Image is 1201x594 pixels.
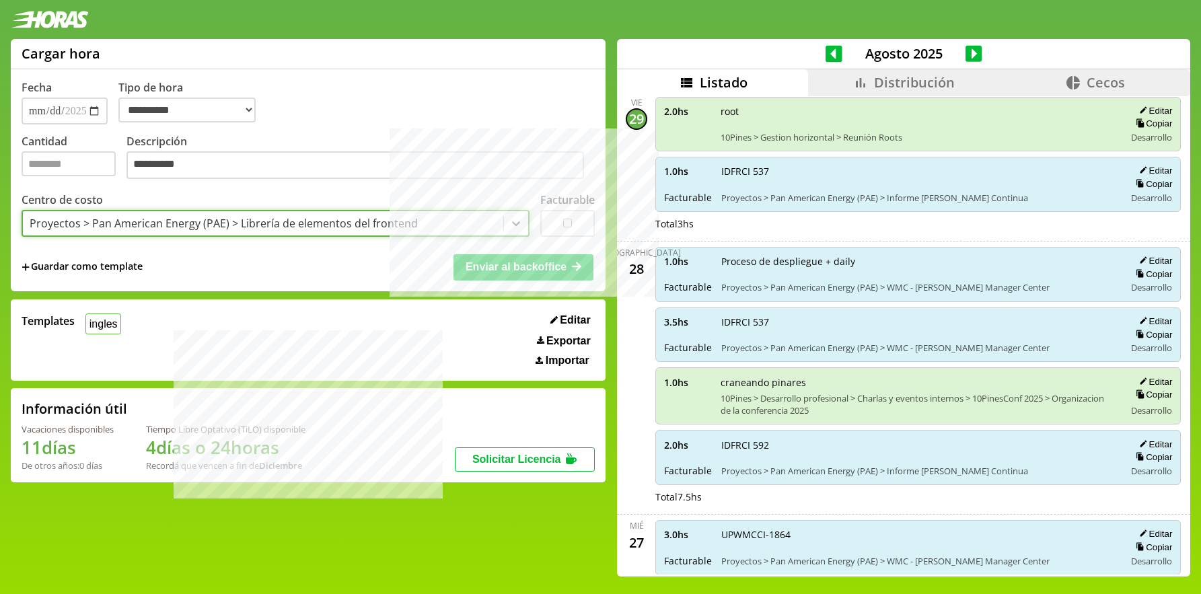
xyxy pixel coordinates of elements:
[664,191,712,204] span: Facturable
[721,315,1116,328] span: IDFRCI 537
[22,435,114,459] h1: 11 días
[1131,131,1172,143] span: Desarrollo
[664,281,712,293] span: Facturable
[664,105,711,118] span: 2.0 hs
[655,490,1181,503] div: Total 7.5 hs
[22,44,100,63] h1: Cargar hora
[85,313,121,334] button: ingles
[22,423,114,435] div: Vacaciones disponibles
[22,192,103,207] label: Centro de costo
[560,314,590,326] span: Editar
[1135,165,1172,176] button: Editar
[721,105,1116,118] span: root
[721,376,1116,389] span: craneando pinares
[1131,342,1172,354] span: Desarrollo
[626,258,647,280] div: 28
[22,260,143,274] span: +Guardar como template
[664,554,712,567] span: Facturable
[664,341,712,354] span: Facturable
[1135,255,1172,266] button: Editar
[466,261,567,272] span: Enviar al backoffice
[472,453,561,465] span: Solicitar Licencia
[664,464,712,477] span: Facturable
[118,98,256,122] select: Tipo de hora
[1087,73,1125,91] span: Cecos
[842,44,966,63] span: Agosto 2025
[1131,281,1172,293] span: Desarrollo
[126,134,595,183] label: Descripción
[721,392,1116,416] span: 10Pines > Desarrollo profesional > Charlas y eventos internos > 10PinesConf 2025 > Organizacion d...
[721,342,1116,354] span: Proyectos > Pan American Energy (PAE) > WMC - [PERSON_NAME] Manager Center
[22,260,30,274] span: +
[655,217,1181,230] div: Total 3 hs
[721,528,1116,541] span: UPWMCCI-1864
[664,439,712,451] span: 2.0 hs
[533,334,595,348] button: Exportar
[146,459,305,472] div: Recordá que vencen a fin de
[30,216,418,231] div: Proyectos > Pan American Energy (PAE) > Librería de elementos del frontend
[546,355,589,367] span: Importar
[1132,118,1172,129] button: Copiar
[126,151,584,180] textarea: Descripción
[22,151,116,176] input: Cantidad
[700,73,748,91] span: Listado
[1135,439,1172,450] button: Editar
[1131,465,1172,477] span: Desarrollo
[22,459,114,472] div: De otros años: 0 días
[259,459,302,472] b: Diciembre
[546,313,595,327] button: Editar
[1131,555,1172,567] span: Desarrollo
[22,400,127,418] h2: Información útil
[721,165,1116,178] span: IDFRCI 537
[1135,528,1172,540] button: Editar
[874,73,955,91] span: Distribución
[721,192,1116,204] span: Proyectos > Pan American Energy (PAE) > Informe [PERSON_NAME] Continua
[721,465,1116,477] span: Proyectos > Pan American Energy (PAE) > Informe [PERSON_NAME] Continua
[664,255,712,268] span: 1.0 hs
[626,531,647,553] div: 27
[721,555,1116,567] span: Proyectos > Pan American Energy (PAE) > WMC - [PERSON_NAME] Manager Center
[721,439,1116,451] span: IDFRCI 592
[1131,404,1172,416] span: Desarrollo
[664,165,712,178] span: 1.0 hs
[146,435,305,459] h1: 4 días o 24 horas
[1132,542,1172,553] button: Copiar
[453,254,593,280] button: Enviar al backoffice
[592,247,681,258] div: [DEMOGRAPHIC_DATA]
[11,11,89,28] img: logotipo
[1132,268,1172,280] button: Copiar
[1132,178,1172,190] button: Copiar
[1135,376,1172,387] button: Editar
[1132,451,1172,463] button: Copiar
[146,423,305,435] div: Tiempo Libre Optativo (TiLO) disponible
[22,134,126,183] label: Cantidad
[630,520,644,531] div: mié
[1132,329,1172,340] button: Copiar
[22,80,52,95] label: Fecha
[664,376,711,389] span: 1.0 hs
[664,315,712,328] span: 3.5 hs
[1132,389,1172,400] button: Copiar
[664,528,712,541] span: 3.0 hs
[626,108,647,130] div: 29
[617,96,1190,574] div: scrollable content
[1131,192,1172,204] span: Desarrollo
[721,255,1116,268] span: Proceso de despliegue + daily
[631,97,643,108] div: vie
[546,335,591,347] span: Exportar
[721,281,1116,293] span: Proyectos > Pan American Energy (PAE) > WMC - [PERSON_NAME] Manager Center
[118,80,266,124] label: Tipo de hora
[721,131,1116,143] span: 10Pines > Gestion horizontal > Reunión Roots
[1135,105,1172,116] button: Editar
[455,447,595,472] button: Solicitar Licencia
[540,192,595,207] label: Facturable
[1135,315,1172,327] button: Editar
[22,313,75,328] span: Templates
